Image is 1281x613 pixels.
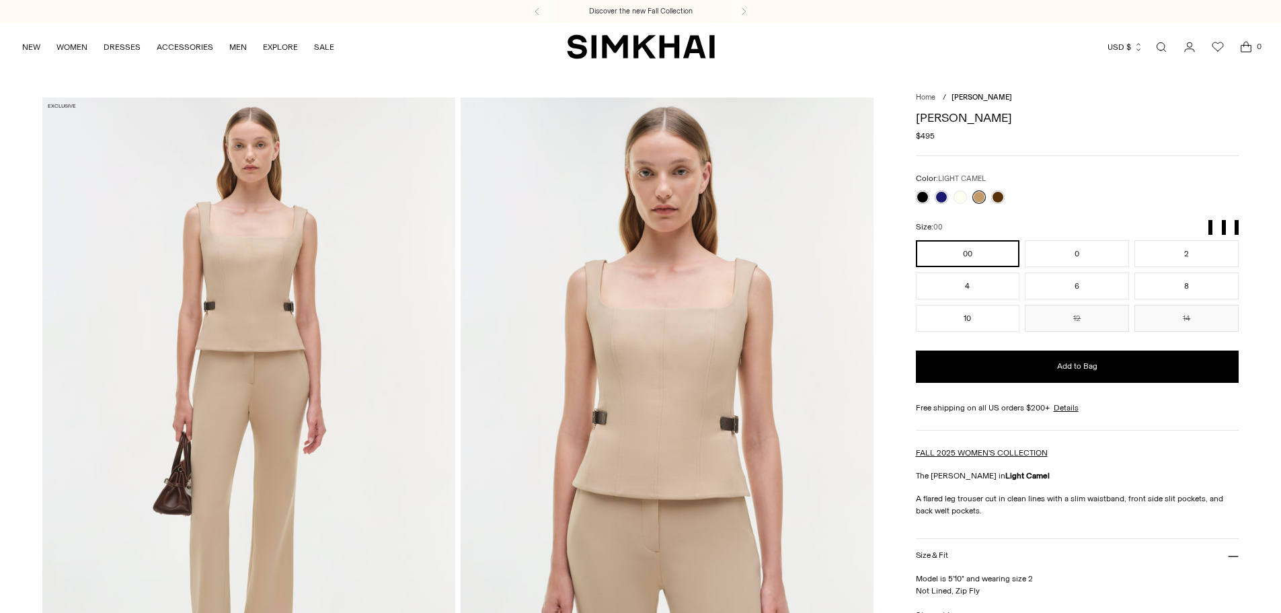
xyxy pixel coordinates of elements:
[104,32,141,62] a: DRESSES
[1108,32,1143,62] button: USD $
[1134,273,1239,299] button: 8
[1134,240,1239,267] button: 2
[589,6,693,17] a: Discover the new Fall Collection
[916,240,1020,267] button: 00
[1025,240,1129,267] button: 0
[916,130,935,142] span: $495
[916,402,1239,414] div: Free shipping on all US orders $200+
[22,32,40,62] a: NEW
[916,305,1020,332] button: 10
[263,32,298,62] a: EXPLORE
[916,92,1239,104] nav: breadcrumbs
[916,470,1239,482] p: The [PERSON_NAME] in
[56,32,87,62] a: WOMEN
[157,32,213,62] a: ACCESSORIES
[1025,273,1129,299] button: 6
[567,34,715,60] a: SIMKHAI
[916,493,1239,517] p: A flared leg trouser cut in clean lines with a slim waistband, front side slit pockets, and back ...
[916,273,1020,299] button: 4
[314,32,334,62] a: SALE
[916,573,1239,597] p: Model is 5'10" and wearing size 2 Not Lined, Zip Fly
[1148,34,1175,61] a: Open search modal
[229,32,247,62] a: MEN
[916,351,1239,383] button: Add to Bag
[1176,34,1203,61] a: Go to the account page
[1253,40,1265,52] span: 0
[1005,471,1050,480] strong: Light Camel
[1204,34,1231,61] a: Wishlist
[916,93,935,102] a: Home
[1057,361,1097,372] span: Add to Bag
[916,112,1239,124] h1: [PERSON_NAME]
[916,539,1239,573] button: Size & Fit
[916,221,943,233] label: Size:
[1054,402,1079,414] a: Details
[943,92,946,104] div: /
[933,223,943,231] span: 00
[916,172,986,185] label: Color:
[1134,305,1239,332] button: 14
[916,551,948,560] h3: Size & Fit
[952,93,1012,102] span: [PERSON_NAME]
[1025,305,1129,332] button: 12
[1233,34,1259,61] a: Open cart modal
[938,174,986,183] span: LIGHT CAMEL
[916,448,1048,458] a: FALL 2025 WOMEN'S COLLECTION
